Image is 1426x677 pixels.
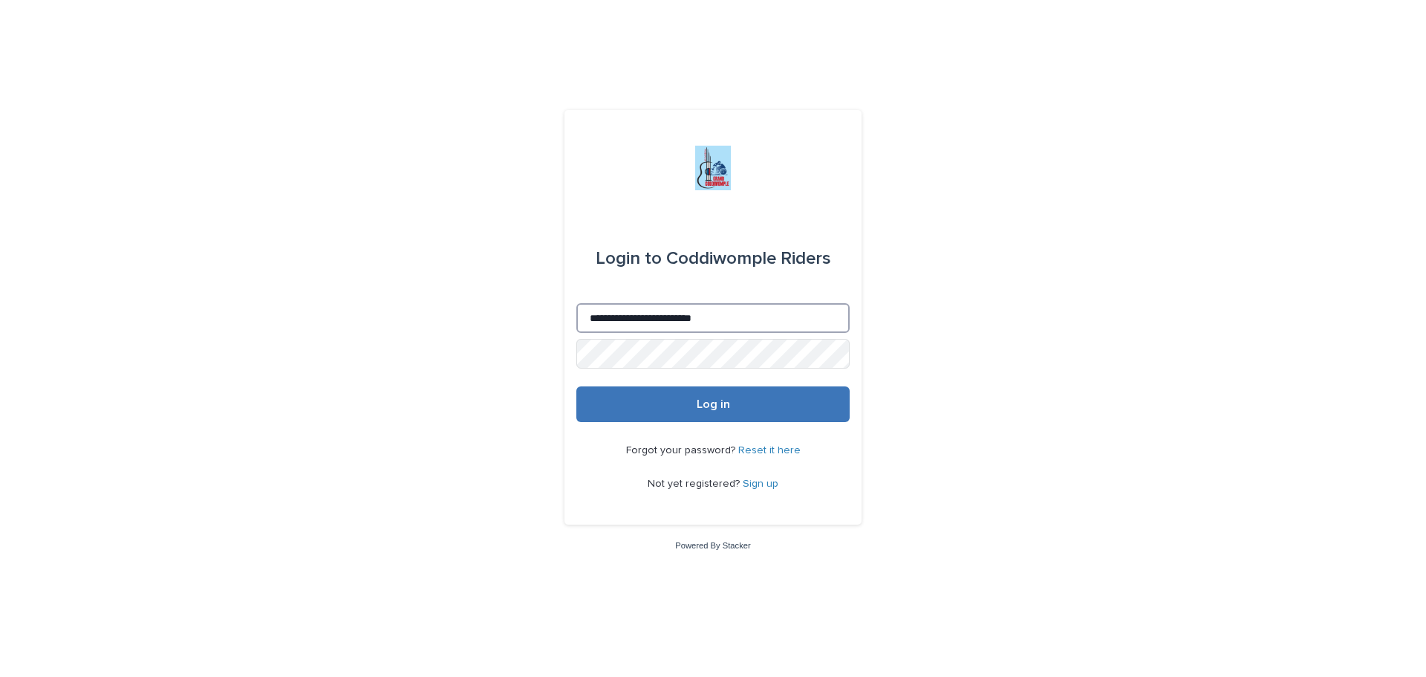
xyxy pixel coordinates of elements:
[648,479,743,489] span: Not yet registered?
[675,541,750,550] a: Powered By Stacker
[576,386,850,422] button: Log in
[596,238,831,279] div: Coddiwomple Riders
[626,445,738,456] span: Forgot your password?
[738,445,801,456] a: Reset it here
[695,146,731,190] img: jxsLJbdS1eYBI7rVAS4p
[596,250,662,268] span: Login to
[697,398,730,410] span: Log in
[743,479,778,489] a: Sign up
